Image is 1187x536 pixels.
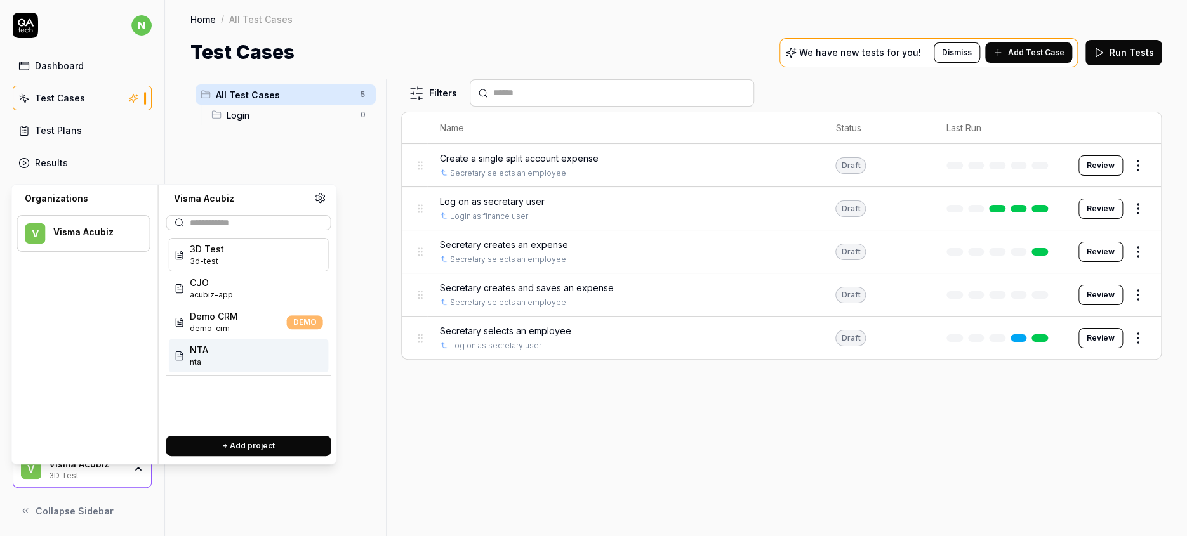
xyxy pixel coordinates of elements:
[985,42,1072,63] button: Add Test Case
[13,183,152,207] a: Issues
[17,192,150,205] div: Organizations
[1008,47,1064,58] span: Add Test Case
[190,256,224,267] span: Project ID: E6xm
[190,310,238,323] span: Demo CRM
[13,450,152,488] button: VVisma Acubiz3D Test
[440,324,571,337] span: Secretary selects an employee
[355,87,371,102] span: 5
[1078,242,1123,262] button: Review
[401,81,465,106] button: Filters
[835,330,866,346] div: Draft
[131,15,152,36] span: n
[835,157,866,174] div: Draft
[835,200,866,217] div: Draft
[402,230,1161,273] tr: Secretary creates an expenseSecretary selects an employeeDraftReview
[190,343,208,356] span: NTA
[221,13,224,25] div: /
[440,238,568,251] span: Secretary creates an expense
[17,215,150,252] button: VVisma Acubiz
[166,192,315,205] div: Visma Acubiz
[36,504,114,518] span: Collapse Sidebar
[450,167,566,179] a: Secretary selects an employee
[450,297,566,308] a: Secretary selects an employee
[934,42,980,63] button: Dismiss
[190,242,224,256] span: 3D Test
[190,356,208,368] span: Project ID: Ah5V
[53,226,133,238] div: Visma Acubiz
[1078,285,1123,305] button: Review
[49,469,125,480] div: 3D Test
[450,340,541,351] a: Log on as secretary user
[1078,328,1123,348] button: Review
[190,276,233,289] span: CJO
[799,48,921,57] p: We have new tests for you!
[227,108,353,122] span: Login
[835,287,866,303] div: Draft
[13,86,152,110] a: Test Cases
[1085,40,1162,65] button: Run Tests
[934,112,1066,144] th: Last Run
[13,150,152,175] a: Results
[402,273,1161,317] tr: Secretary creates and saves an expenseSecretary selects an employeeDraftReview
[229,13,293,25] div: All Test Cases
[35,59,84,72] div: Dashboard
[21,459,41,479] span: V
[427,112,823,144] th: Name
[35,124,82,137] div: Test Plans
[190,289,233,301] span: Project ID: l8Vx
[13,498,152,523] button: Collapse Sidebar
[315,192,326,207] a: Organization settings
[835,244,866,260] div: Draft
[402,187,1161,230] tr: Log on as secretary userLogin as finance userDraftReview
[190,13,216,25] a: Home
[287,315,323,329] span: DEMO
[190,323,238,334] span: Project ID: Fr3R
[450,254,566,265] a: Secretary selects an employee
[25,223,46,244] span: V
[166,235,331,426] div: Suggestions
[440,195,545,208] span: Log on as secretary user
[450,211,528,222] a: Login as finance user
[1078,199,1123,219] button: Review
[13,53,152,78] a: Dashboard
[35,156,68,169] div: Results
[206,105,376,125] div: Drag to reorderLogin0
[440,281,614,294] span: Secretary creates and saves an expense
[13,118,152,143] a: Test Plans
[131,13,152,38] button: n
[823,112,934,144] th: Status
[402,144,1161,187] tr: Create a single split account expenseSecretary selects an employeeDraftReview
[190,38,295,67] h1: Test Cases
[35,91,85,105] div: Test Cases
[355,107,371,122] span: 0
[166,436,331,456] button: + Add project
[216,88,353,101] span: All Test Cases
[402,317,1161,359] tr: Secretary selects an employeeLog on as secretary userDraftReview
[440,152,599,165] span: Create a single split account expense
[1078,155,1123,176] button: Review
